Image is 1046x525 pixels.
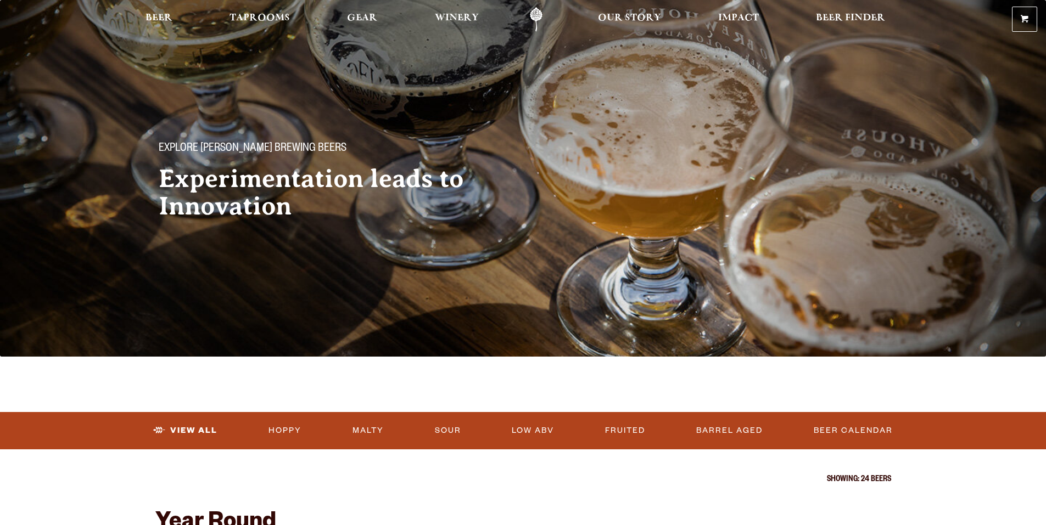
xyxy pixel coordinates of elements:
p: Showing: 24 Beers [155,476,891,484]
a: Taprooms [222,7,297,32]
a: Malty [348,418,388,443]
a: Odell Home [516,7,557,32]
span: Our Story [598,14,661,22]
a: Gear [340,7,384,32]
span: Gear [347,14,377,22]
span: Beer Finder [816,14,885,22]
a: Impact [711,7,766,32]
a: Sour [430,418,466,443]
a: Low ABV [507,418,558,443]
a: Beer Calendar [809,418,897,443]
a: Fruited [601,418,650,443]
span: Taprooms [230,14,290,22]
h2: Experimentation leads to Innovation [159,165,501,220]
a: Hoppy [264,418,306,443]
a: Beer Finder [809,7,892,32]
span: Impact [718,14,759,22]
a: Our Story [591,7,668,32]
span: Winery [435,14,479,22]
span: Beer [146,14,172,22]
span: Explore [PERSON_NAME] Brewing Beers [159,142,346,156]
a: Beer [138,7,180,32]
a: Winery [428,7,486,32]
a: Barrel Aged [692,418,767,443]
a: View All [149,418,222,443]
